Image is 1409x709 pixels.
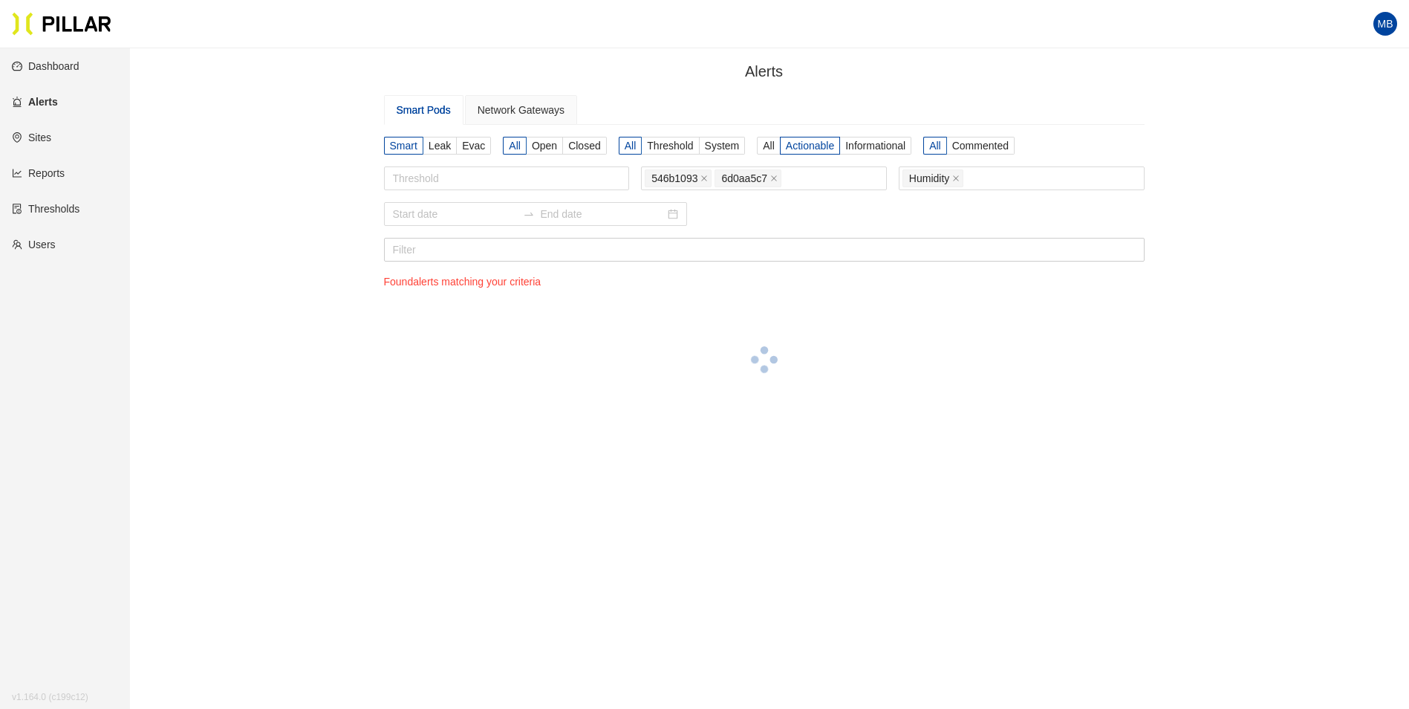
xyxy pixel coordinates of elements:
[745,63,783,80] span: Alerts
[541,206,665,222] input: End date
[12,60,79,72] a: dashboardDashboard
[393,206,517,222] input: Start date
[1378,12,1393,36] span: MB
[909,170,949,187] span: Humidity
[929,140,941,152] span: All
[384,238,1145,262] input: Filter
[12,132,51,143] a: environmentSites
[462,140,485,152] span: Evac
[770,175,778,184] span: close
[523,208,535,220] span: to
[12,203,79,215] a: exceptionThresholds
[509,140,521,152] span: All
[397,102,451,118] div: Smart Pods
[478,102,564,118] div: Network Gateways
[651,170,697,187] span: 546b1093
[763,140,775,152] span: All
[12,12,111,36] img: Pillar Technologies
[647,140,693,152] span: Threshold
[429,140,451,152] span: Leak
[786,140,834,152] span: Actionable
[952,175,960,184] span: close
[705,140,740,152] span: System
[532,140,557,152] span: Open
[721,170,767,187] span: 6d0aa5c7
[12,167,65,179] a: line-chartReports
[952,140,1009,152] span: Commented
[523,208,535,220] span: swap-right
[390,140,417,152] span: Smart
[12,239,56,250] a: teamUsers
[384,273,541,290] p: Found alerts matching your criteria
[700,175,708,184] span: close
[845,140,905,152] span: Informational
[625,140,637,152] span: All
[12,96,58,108] a: alertAlerts
[568,140,601,152] span: Closed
